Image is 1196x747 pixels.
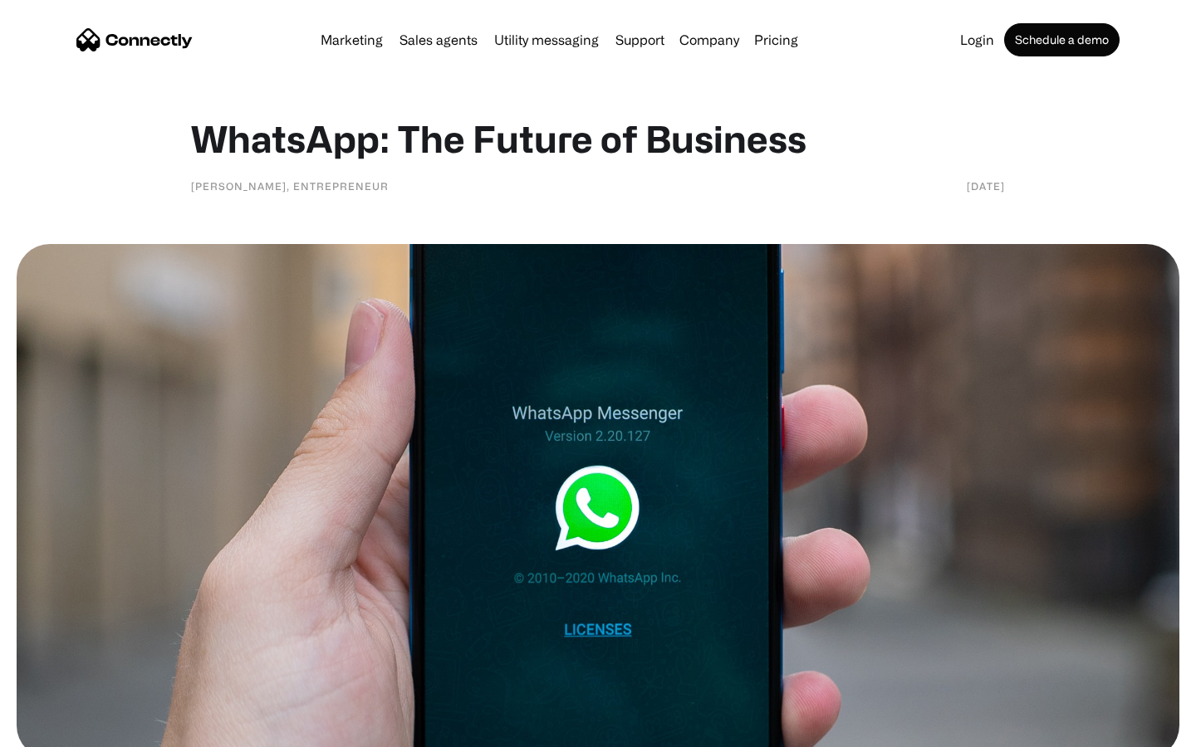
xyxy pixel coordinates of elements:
a: Marketing [314,33,390,46]
h1: WhatsApp: The Future of Business [191,116,1005,161]
ul: Language list [33,718,100,741]
a: Schedule a demo [1004,23,1120,56]
div: Company [674,28,744,51]
div: [DATE] [967,178,1005,194]
div: Company [679,28,739,51]
a: Support [609,33,671,46]
aside: Language selected: English [17,718,100,741]
div: [PERSON_NAME], Entrepreneur [191,178,389,194]
a: home [76,27,193,52]
a: Sales agents [393,33,484,46]
a: Utility messaging [488,33,605,46]
a: Login [953,33,1001,46]
a: Pricing [747,33,805,46]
